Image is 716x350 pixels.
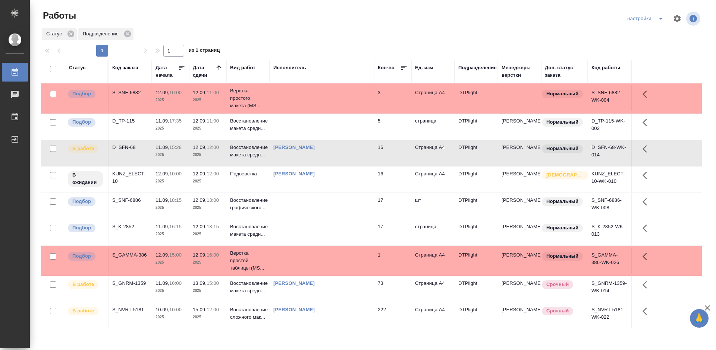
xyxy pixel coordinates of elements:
[112,223,148,230] div: S_K-2852
[193,197,207,203] p: 12.09,
[207,280,219,286] p: 15:00
[546,252,578,260] p: Нормальный
[169,307,182,312] p: 10:00
[193,224,207,229] p: 12.09,
[588,114,631,140] td: D_TP-115-WK-002
[67,144,104,154] div: Исполнитель выполняет работу
[156,125,185,132] p: 2025
[156,230,185,238] p: 2025
[193,64,215,79] div: Дата сдачи
[207,252,219,258] p: 16:00
[545,64,584,79] div: Доп. статус заказа
[411,248,455,274] td: Страница А4
[374,248,411,274] td: 1
[169,252,182,258] p: 15:00
[169,197,182,203] p: 18:15
[230,144,266,159] p: Восстановление макета средн...
[112,251,148,259] div: S_GAMMA-386
[411,85,455,111] td: Страница А4
[374,193,411,219] td: 17
[207,197,219,203] p: 13:00
[72,118,91,126] p: Подбор
[546,281,569,288] p: Срочный
[588,219,631,245] td: S_K-2852-WK-013
[72,281,94,288] p: В работе
[67,223,104,233] div: Можно подбирать исполнителей
[230,87,266,109] p: Верстка простого макета (MS...
[455,248,498,274] td: DTPlight
[502,306,537,314] p: [PERSON_NAME]
[625,13,668,25] div: split button
[546,307,569,315] p: Срочный
[455,166,498,192] td: DTPlight
[156,64,178,79] div: Дата начала
[546,171,584,179] p: [DEMOGRAPHIC_DATA]
[156,204,185,211] p: 2025
[169,171,182,176] p: 10:00
[374,219,411,245] td: 17
[415,64,433,71] div: Ед. изм
[112,117,148,125] div: D_TP-115
[638,85,656,103] button: Здесь прячутся важные кнопки
[72,145,94,152] p: В работе
[502,170,537,178] p: [PERSON_NAME]
[230,306,266,321] p: Восстановление сложного мак...
[207,171,219,176] p: 12:00
[72,198,91,205] p: Подбор
[374,166,411,192] td: 16
[588,248,631,274] td: S_GAMMA-386-WK-026
[169,118,182,124] p: 17:35
[273,171,315,176] a: [PERSON_NAME]
[588,140,631,166] td: D_SFN-68-WK-014
[72,224,91,232] p: Подбор
[502,144,537,151] p: [PERSON_NAME]
[458,64,497,71] div: Подразделение
[193,90,207,95] p: 12.09,
[69,64,86,71] div: Статус
[112,306,148,314] div: S_NVRT-5181
[156,224,169,229] p: 11.09,
[193,125,223,132] p: 2025
[502,64,537,79] div: Менеджеры верстки
[207,90,219,95] p: 11:00
[638,302,656,320] button: Здесь прячутся важные кнопки
[588,302,631,328] td: S_NVRT-5181-WK-022
[207,144,219,150] p: 12:00
[411,193,455,219] td: шт
[690,309,709,328] button: 🙏
[156,259,185,266] p: 2025
[638,193,656,211] button: Здесь прячутся важные кнопки
[193,280,207,286] p: 13.09,
[411,140,455,166] td: Страница А4
[169,90,182,95] p: 10:00
[411,302,455,328] td: Страница А4
[41,10,76,22] span: Работы
[72,252,91,260] p: Подбор
[72,171,99,186] p: В ожидании
[411,114,455,140] td: страница
[374,140,411,166] td: 16
[588,166,631,192] td: KUNZ_ELECT-10-WK-010
[156,96,185,104] p: 2025
[78,28,134,40] div: Подразделение
[638,114,656,131] button: Здесь прячутся важные кнопки
[546,198,578,205] p: Нормальный
[72,307,94,315] p: В работе
[502,251,537,259] p: [PERSON_NAME]
[455,140,498,166] td: DTPlight
[374,114,411,140] td: 5
[156,197,169,203] p: 11.09,
[156,280,169,286] p: 11.09,
[67,306,104,316] div: Исполнитель выполняет работу
[156,171,169,176] p: 12.09,
[67,117,104,127] div: Можно подбирать исполнителей
[193,178,223,185] p: 2025
[156,178,185,185] p: 2025
[588,193,631,219] td: S_SNF-6886-WK-008
[588,276,631,302] td: S_GNRM-1359-WK-014
[411,219,455,245] td: страница
[638,248,656,265] button: Здесь прячутся важные кнопки
[502,197,537,204] p: [PERSON_NAME]
[112,89,148,96] div: S_SNF-6882
[67,251,104,261] div: Можно подбирать исполнителей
